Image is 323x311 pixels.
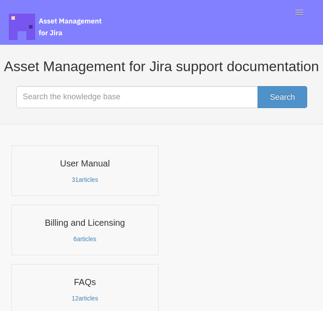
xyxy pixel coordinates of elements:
[17,176,153,184] p: articles
[17,158,153,169] h3: User Manual
[11,145,159,196] a: User Manual 31articles
[17,294,153,302] p: articles
[72,295,79,302] span: 12
[11,205,159,255] a: Billing and Licensing 6articles
[270,93,295,101] span: Search
[73,235,77,242] span: 6
[17,276,153,288] h3: FAQs
[17,235,153,243] p: articles
[17,217,153,228] h3: Billing and Licensing
[9,14,103,40] span: Asset Management for Jira Docs
[72,176,79,183] span: 31
[16,86,307,108] input: Search the knowledge base
[258,86,307,108] button: Search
